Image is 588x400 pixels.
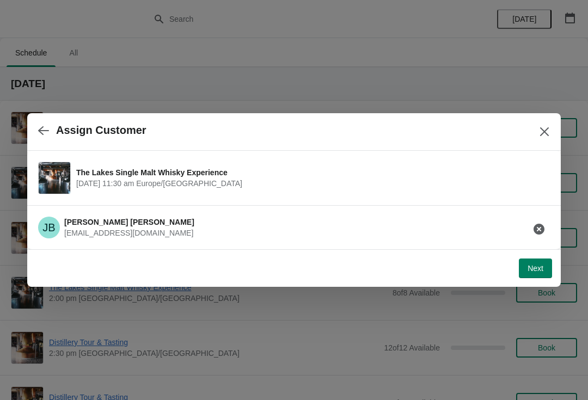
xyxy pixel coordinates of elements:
img: The Lakes Single Malt Whisky Experience | | December 6 | 11:30 am Europe/London [39,162,70,194]
button: Close [535,122,554,141]
button: Next [519,259,552,278]
span: Next [528,264,543,273]
span: [DATE] 11:30 am Europe/[GEOGRAPHIC_DATA] [76,178,544,189]
span: [PERSON_NAME] [PERSON_NAME] [64,218,194,226]
span: [EMAIL_ADDRESS][DOMAIN_NAME] [64,229,193,237]
text: JB [42,221,55,233]
span: JOHN [38,217,60,238]
h2: Assign Customer [56,124,146,137]
span: The Lakes Single Malt Whisky Experience [76,167,544,178]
